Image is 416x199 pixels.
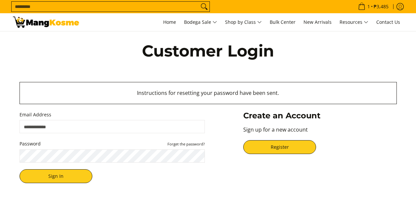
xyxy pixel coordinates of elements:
span: Home [163,19,176,25]
button: Password [167,141,205,146]
p: Sign up for a new account [243,126,396,140]
p: Instructions for resetting your password have been sent. [26,89,390,104]
span: • [356,3,391,10]
span: New Arrivals [303,19,332,25]
a: Register [243,140,316,154]
span: Shop by Class [225,18,262,26]
label: Password [20,140,205,148]
a: New Arrivals [300,13,335,31]
span: ₱3,485 [373,4,390,9]
nav: Main Menu [86,13,403,31]
img: Account | Mang Kosme [13,17,79,28]
span: Resources [340,18,368,26]
a: Resources [336,13,372,31]
span: Contact Us [376,19,400,25]
span: Bodega Sale [184,18,217,26]
h3: Create an Account [243,111,396,121]
span: 1 [366,4,371,9]
span: Bulk Center [270,19,296,25]
label: Email Address [20,111,205,119]
a: Shop by Class [222,13,265,31]
button: Search [199,2,209,12]
a: Bulk Center [266,13,299,31]
small: Forget the password? [167,141,205,146]
a: Contact Us [373,13,403,31]
a: Home [160,13,179,31]
a: Bodega Sale [181,13,220,31]
button: Sign In [20,169,92,183]
h1: Customer Login [63,41,354,61]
